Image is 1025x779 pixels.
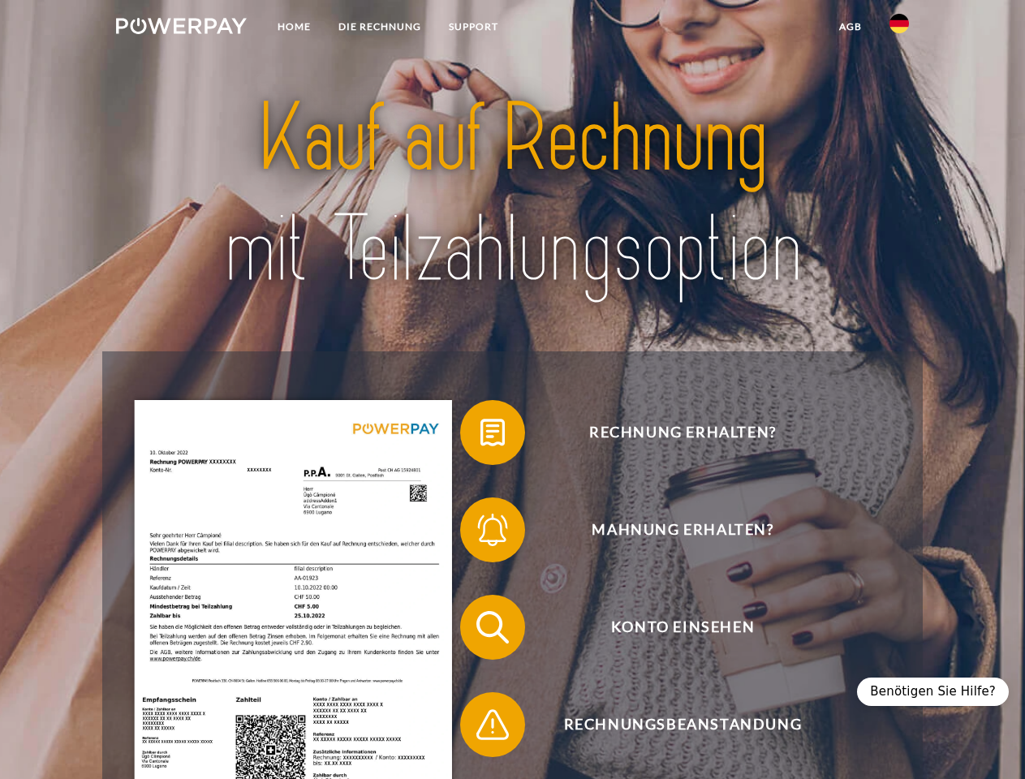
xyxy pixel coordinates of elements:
a: SUPPORT [435,12,512,41]
button: Rechnungsbeanstandung [460,692,882,757]
img: qb_warning.svg [472,704,513,745]
a: Home [264,12,325,41]
img: title-powerpay_de.svg [155,78,870,311]
a: agb [825,12,876,41]
img: qb_bill.svg [472,412,513,453]
div: Benötigen Sie Hilfe? [857,678,1009,706]
span: Mahnung erhalten? [484,497,881,562]
button: Rechnung erhalten? [460,400,882,465]
img: de [889,14,909,33]
button: Mahnung erhalten? [460,497,882,562]
img: qb_bell.svg [472,510,513,550]
span: Rechnung erhalten? [484,400,881,465]
a: DIE RECHNUNG [325,12,435,41]
span: Rechnungsbeanstandung [484,692,881,757]
img: qb_search.svg [472,607,513,648]
button: Konto einsehen [460,595,882,660]
img: logo-powerpay-white.svg [116,18,247,34]
span: Konto einsehen [484,595,881,660]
